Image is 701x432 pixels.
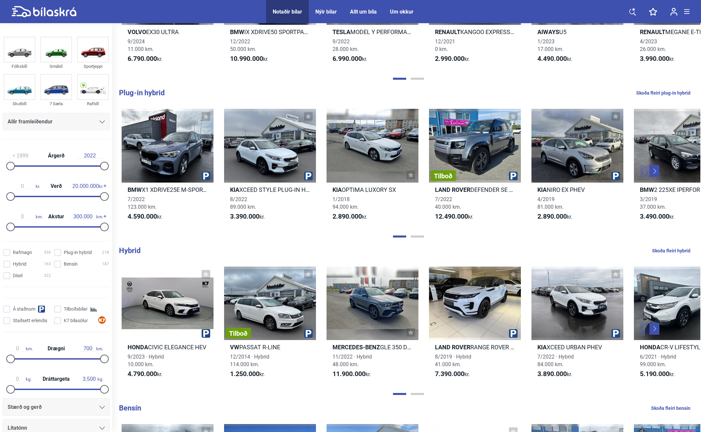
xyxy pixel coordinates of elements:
a: Skoða fleiri plug-in hybrid [636,89,690,97]
span: 1/2018 94.000 km. [332,196,359,210]
button: Previous [640,165,650,177]
span: 9/2024 11.000 km. [128,38,154,52]
span: Dráttargeta [41,376,71,382]
h2: NIRO EX PHEV [531,186,623,194]
h2: MODEL Y PERFORMANCE FSD [327,28,418,36]
span: kr. [128,55,162,63]
span: kr. [128,370,162,378]
span: Stærð og gerð [8,403,42,412]
span: km. [80,346,103,352]
a: Skoða fleiri hybrid [652,246,690,255]
img: user-login.svg [670,8,678,16]
button: Next [649,165,659,177]
button: Page 1 [393,236,406,238]
span: 163 [44,261,51,268]
div: Smábíl [40,63,72,70]
span: kr. [332,213,367,221]
a: Skoða fleiri bensín [651,404,690,412]
h2: RANGE ROVER EVOQUE SE R-DYNAMIC [429,343,521,351]
b: 11.900.000 [332,370,366,378]
span: 7/2022 123.000 km. [128,196,157,210]
b: BMW [230,28,244,35]
span: Tilboð [434,173,452,179]
button: Page 2 [411,236,424,238]
b: 5.190.000 [640,370,669,378]
b: 4.490.000 [537,55,567,63]
h2: U5 [531,28,623,36]
span: 4/2023 26.000 km. [640,38,666,52]
div: Sportjeppi [77,63,109,70]
div: Rafbíll [77,100,109,108]
span: 7/2022 40.000 km. [435,196,461,210]
span: kr. [537,213,572,221]
span: 7/2022 · Hybrid 84.000 km. [537,354,574,367]
button: Page 1 [393,78,406,80]
span: kg. [81,376,103,382]
span: Staðsett erlendis [13,317,47,324]
span: 12/2022 50.000 km. [230,38,256,52]
span: kr. [230,55,268,63]
span: kr. [537,55,572,63]
b: 6.990.000 [332,55,362,63]
b: 3.390.000 [230,212,259,220]
span: km. [9,214,43,220]
span: km. [70,214,103,220]
span: kr. [640,55,675,63]
span: kr. [72,183,103,189]
span: Á staðnum [13,306,35,313]
span: kr. [640,370,675,378]
b: 3.490.000 [640,212,669,220]
b: Aiways [537,28,559,35]
button: Page 2 [411,78,424,80]
span: kr. [332,55,367,63]
b: Volvo [128,28,146,35]
b: BMW [128,186,142,193]
span: kr. [435,370,470,378]
button: Next [649,323,659,335]
a: Um okkur [390,9,413,15]
span: Bensín [64,261,78,268]
h2: PASSAT R-LINE [224,343,316,351]
h2: XCEED STYLE PLUG-IN HYBRID [224,186,316,194]
span: kr. [435,213,473,221]
span: kr. [332,370,371,378]
span: 3/2019 37.000 km. [640,196,666,210]
button: Page 2 [411,393,424,395]
a: KiaXCEED URBAN PHEV7/2022 · Hybrid84.000 km.3.890.000kr. [531,267,623,384]
span: 8/2019 · Hybrid 41.000 km. [435,354,471,367]
span: km. [9,346,33,352]
span: K7 bílasölur [64,317,88,324]
a: Notaðir bílar [273,9,302,15]
b: 2.890.000 [332,212,362,220]
span: Dísel [13,272,22,279]
button: Previous [640,323,650,335]
a: TilboðVWPASSAT R-LINE12/2014 · Hybrid114.000 km.1.250.000kr. [224,267,316,384]
h2: XCEED URBAN PHEV [531,343,623,351]
b: Mercedes-Benz [332,344,380,351]
b: 12.490.000 [435,212,468,220]
b: 3.990.000 [640,55,669,63]
h2: OPTIMA LUXORY SX [327,186,418,194]
span: 1/2023 17.000 km. [537,38,564,52]
b: 7.390.000 [435,370,464,378]
span: 359 [44,249,51,256]
span: kr. [230,213,265,221]
span: Tilboðsbílar [64,306,88,313]
a: Nýir bílar [315,9,337,15]
span: Akstur [47,214,66,219]
b: Renault [640,28,665,35]
a: KiaOPTIMA LUXORY SX1/201894.000 km.2.890.000kr. [327,109,418,226]
span: 11/2022 · Hybrid 48.000 km. [332,354,372,367]
span: 12/2014 · Hybrid 114.000 km. [230,354,269,367]
span: Drægni [46,346,66,351]
a: Allt um bíla [350,9,377,15]
b: 2.890.000 [537,212,567,220]
span: Allir framleiðendur [8,117,53,126]
b: Honda [128,344,148,351]
span: Árgerð [46,153,66,158]
a: BMWX1 XDRIVE25E M-SPORT PHEV7/2022123.000 km.4.590.000kr. [122,109,214,226]
span: Plug-in hybrid [64,249,92,256]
